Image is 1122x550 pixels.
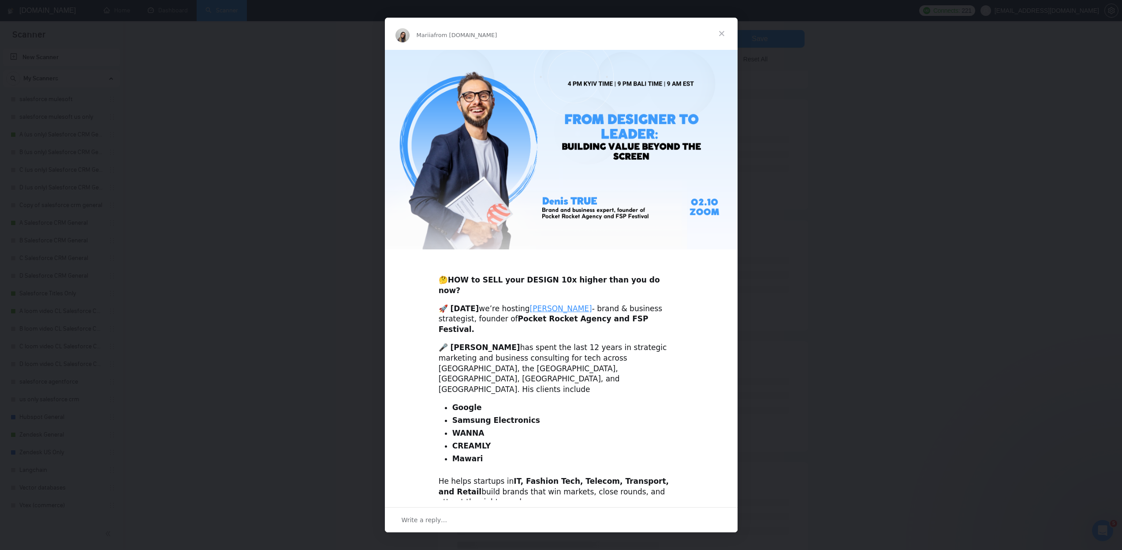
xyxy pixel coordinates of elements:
span: Mariia [417,32,434,38]
span: Close [706,18,738,49]
b: Google [452,403,482,412]
span: from [DOMAIN_NAME] [434,32,497,38]
div: has spent the last 12 years in strategic marketing and business consulting for tech across [GEOGR... [439,343,684,395]
div: we’re hosting - brand & business strategist, founder of [439,304,684,335]
b: IT, Fashion Tech, Telecom, Transport, and Retail [439,477,669,496]
b: HOW to SELL your DESIGN 10x higher than you do now? [439,275,660,295]
b: Pocket Rocket Agency and FSP Festival. [439,314,649,334]
img: Profile image for Mariia [395,28,410,42]
b: Samsung Electronics [452,416,540,425]
div: He helps startups in build brands that win markets, close rounds, and attract the right people. [439,476,684,508]
span: Write a reply… [402,514,447,526]
b: CREAMLY [452,441,491,450]
div: 🤔 [439,264,684,296]
b: 🎤 [PERSON_NAME] [439,343,520,352]
b: 🚀 [DATE] [439,304,479,313]
div: Open conversation and reply [385,507,738,532]
b: Mawari [452,454,483,463]
b: WANNA [452,429,485,437]
a: [PERSON_NAME] [530,304,592,313]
